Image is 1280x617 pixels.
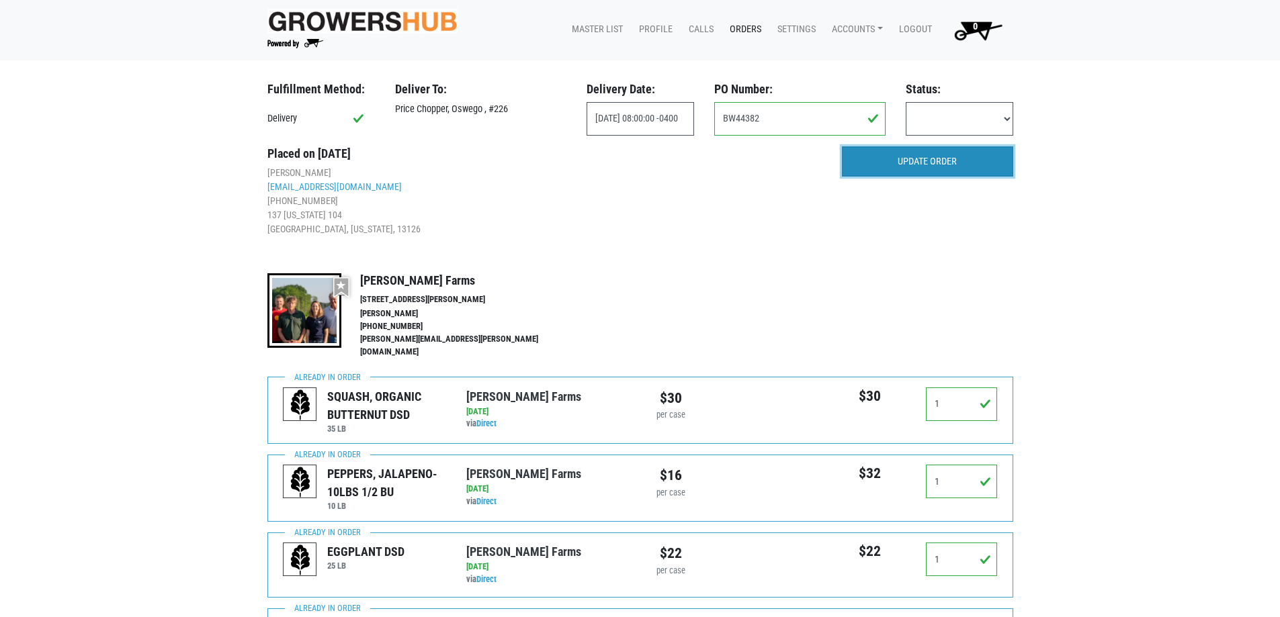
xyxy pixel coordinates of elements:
[267,82,375,97] h3: Fulfillment Method:
[267,208,822,222] li: 137 [US_STATE] 104
[650,542,691,564] div: $22
[360,307,567,320] li: [PERSON_NAME]
[948,17,1008,44] img: Cart
[973,21,978,32] span: 0
[466,483,630,495] div: [DATE]
[267,273,341,347] img: thumbnail-8a08f3346781c529aa742b86dead986c.jpg
[466,406,630,431] div: via
[834,542,906,560] h5: $22
[395,82,566,97] h3: Deliver To:
[360,320,567,333] li: [PHONE_NUMBER]
[267,166,822,180] li: [PERSON_NAME]
[888,17,937,42] a: Logout
[267,181,402,192] a: [EMAIL_ADDRESS][DOMAIN_NAME]
[327,465,446,501] div: PEPPERS, JALAPENO- 10LBS 1/2 BU
[650,565,691,577] div: per case
[650,487,691,500] div: per case
[906,82,1013,97] h3: Status:
[360,333,567,359] li: [PERSON_NAME][EMAIL_ADDRESS][PERSON_NAME][DOMAIN_NAME]
[466,561,630,586] div: via
[267,39,323,48] img: Powered by Big Wheelbarrow
[476,496,497,506] a: Direct
[284,543,317,577] img: placeholder-variety-43d6402dacf2d531de610a020419775a.svg
[476,418,497,428] a: Direct
[714,82,886,97] h3: PO Number:
[466,467,581,481] a: [PERSON_NAME] Farms
[926,542,998,576] input: Qty
[834,387,906,405] h5: $30
[650,409,691,422] div: per case
[937,17,1013,44] a: 0
[466,389,581,404] a: [PERSON_NAME] Farms
[650,387,691,409] div: $30
[926,465,998,498] input: Qty
[327,561,404,571] h6: 25 LB
[267,9,458,34] img: original-fc7597fdc6adbb9d0e2ae620e786d1a2.jpg
[821,17,888,42] a: Accounts
[650,465,691,486] div: $16
[360,293,567,306] li: [STREET_ADDRESS][PERSON_NAME]
[360,273,567,288] h4: [PERSON_NAME] Farms
[466,561,630,573] div: [DATE]
[719,17,767,42] a: Orders
[561,17,628,42] a: Master List
[284,465,317,499] img: placeholder-variety-43d6402dacf2d531de610a020419775a.svg
[587,102,694,136] input: Select Date
[476,574,497,584] a: Direct
[327,542,404,561] div: EGGPLANT DSD
[385,102,577,117] div: Price Chopper, Oswego , #226
[767,17,821,42] a: Settings
[926,387,998,421] input: Qty
[327,387,446,424] div: SQUASH, ORGANIC BUTTERNUT DSD
[842,146,1013,177] input: UPDATE ORDER
[267,194,822,208] li: [PHONE_NUMBER]
[466,406,630,418] div: [DATE]
[466,483,630,508] div: via
[834,465,906,482] h5: $32
[267,222,822,236] li: [GEOGRAPHIC_DATA], [US_STATE], 13126
[267,146,822,161] h3: Placed on [DATE]
[327,424,446,434] h6: 35 LB
[628,17,678,42] a: Profile
[327,501,446,511] h6: 10 LB
[284,388,317,422] img: placeholder-variety-43d6402dacf2d531de610a020419775a.svg
[587,82,694,97] h3: Delivery Date:
[466,544,581,559] a: [PERSON_NAME] Farms
[678,17,719,42] a: Calls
